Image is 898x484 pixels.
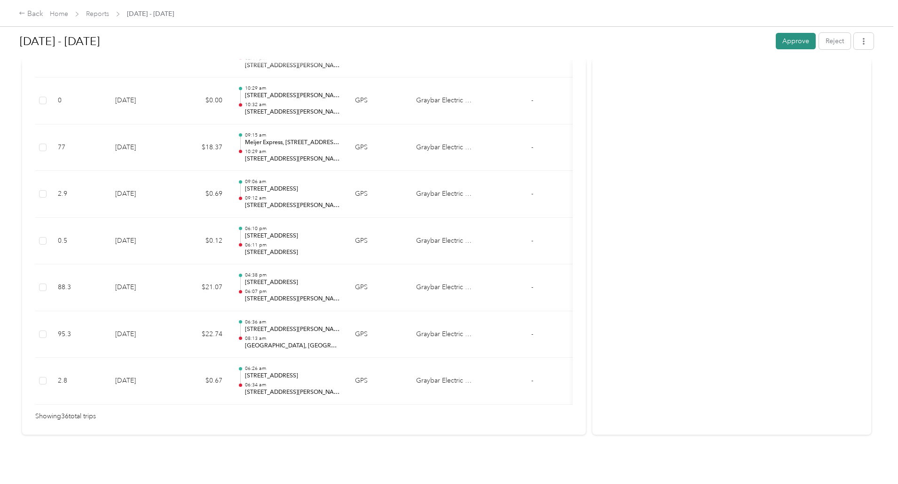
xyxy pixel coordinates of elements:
[531,143,533,151] span: -
[108,311,173,358] td: [DATE]
[409,124,479,171] td: Graybar Electric Company, Inc
[173,124,230,171] td: $18.37
[50,10,68,18] a: Home
[409,218,479,265] td: Graybar Electric Company, Inc
[245,288,340,295] p: 06:07 pm
[531,237,533,245] span: -
[245,138,340,147] p: Meijer Express, [STREET_ADDRESS][PERSON_NAME][US_STATE]
[108,358,173,405] td: [DATE]
[347,218,409,265] td: GPS
[245,92,340,100] p: [STREET_ADDRESS][PERSON_NAME][US_STATE]
[173,358,230,405] td: $0.67
[35,411,96,422] span: Showing 36 total trips
[347,311,409,358] td: GPS
[531,330,533,338] span: -
[347,358,409,405] td: GPS
[531,283,533,291] span: -
[409,358,479,405] td: Graybar Electric Company, Inc
[347,264,409,311] td: GPS
[245,365,340,372] p: 06:26 am
[531,96,533,104] span: -
[347,171,409,218] td: GPS
[409,77,479,124] td: Graybar Electric Company, Inc
[50,124,108,171] td: 77
[245,372,340,380] p: [STREET_ADDRESS]
[347,124,409,171] td: GPS
[173,218,230,265] td: $0.12
[245,232,340,240] p: [STREET_ADDRESS]
[20,30,769,53] h1: Aug 1 - 31, 2025
[245,132,340,138] p: 09:15 am
[245,85,340,92] p: 10:29 am
[108,77,173,124] td: [DATE]
[245,148,340,155] p: 10:29 am
[245,278,340,287] p: [STREET_ADDRESS]
[245,319,340,325] p: 06:36 am
[245,201,340,210] p: [STREET_ADDRESS][PERSON_NAME]
[245,388,340,397] p: [STREET_ADDRESS][PERSON_NAME]
[245,342,340,350] p: [GEOGRAPHIC_DATA], [GEOGRAPHIC_DATA]
[245,225,340,232] p: 06:10 pm
[245,155,340,163] p: [STREET_ADDRESS][PERSON_NAME][US_STATE]
[108,264,173,311] td: [DATE]
[50,264,108,311] td: 88.3
[50,311,108,358] td: 95.3
[409,311,479,358] td: Graybar Electric Company, Inc
[409,264,479,311] td: Graybar Electric Company, Inc
[245,195,340,201] p: 09:12 am
[531,376,533,384] span: -
[50,171,108,218] td: 2.9
[245,248,340,257] p: [STREET_ADDRESS]
[245,272,340,278] p: 04:38 pm
[245,335,340,342] p: 08:13 am
[245,242,340,248] p: 06:11 pm
[245,185,340,193] p: [STREET_ADDRESS]
[108,124,173,171] td: [DATE]
[531,190,533,198] span: -
[173,171,230,218] td: $0.69
[173,77,230,124] td: $0.00
[50,358,108,405] td: 2.8
[245,325,340,334] p: [STREET_ADDRESS][PERSON_NAME]
[245,108,340,116] p: [STREET_ADDRESS][PERSON_NAME][US_STATE]
[819,33,851,49] button: Reject
[245,382,340,388] p: 06:34 am
[19,8,43,20] div: Back
[245,101,340,108] p: 10:32 am
[86,10,109,18] a: Reports
[245,178,340,185] p: 09:06 am
[50,218,108,265] td: 0.5
[347,77,409,124] td: GPS
[173,264,230,311] td: $21.07
[108,218,173,265] td: [DATE]
[173,311,230,358] td: $22.74
[845,431,898,484] iframe: Everlance-gr Chat Button Frame
[50,77,108,124] td: 0
[409,171,479,218] td: Graybar Electric Company, Inc
[127,9,174,19] span: [DATE] - [DATE]
[245,295,340,303] p: [STREET_ADDRESS][PERSON_NAME]
[776,33,816,49] button: Approve
[108,171,173,218] td: [DATE]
